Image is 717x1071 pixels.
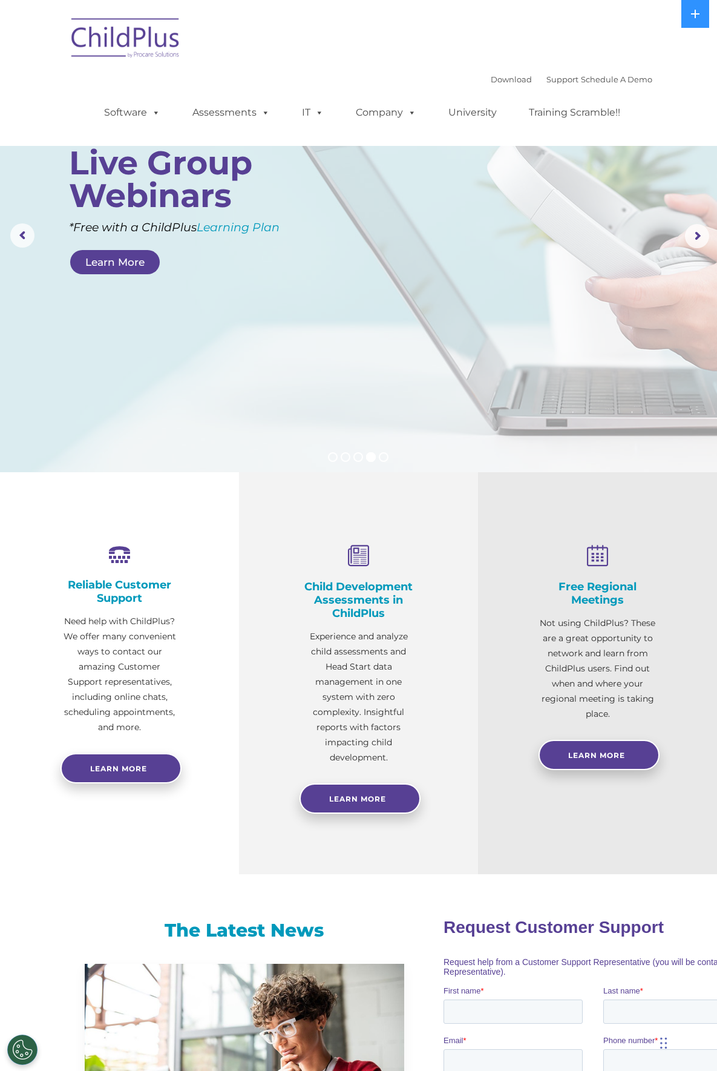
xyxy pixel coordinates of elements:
[300,783,421,814] a: Learn More
[660,1025,667,1061] div: Drag
[90,764,147,773] span: Learn more
[160,130,211,139] span: Phone number
[65,10,186,70] img: ChildPlus by Procare Solutions
[300,629,417,765] p: Experience and analyze child assessments and Head Start data management in one system with zero c...
[290,101,336,125] a: IT
[539,580,656,607] h4: Free Regional Meetings
[70,250,160,274] a: Learn More
[92,101,172,125] a: Software
[344,101,428,125] a: Company
[69,147,302,212] rs-layer: Live Group Webinars
[197,220,280,234] a: Learning Plan
[491,74,532,84] a: Download
[160,80,197,89] span: Last name
[180,101,282,125] a: Assessments
[436,101,509,125] a: University
[581,74,652,84] a: Schedule A Demo
[61,578,178,605] h4: Reliable Customer Support
[546,74,578,84] a: Support
[519,940,717,1071] iframe: Chat Widget
[7,1035,38,1065] button: Cookies Settings
[517,101,632,125] a: Training Scramble!!
[329,794,386,803] span: Learn More
[539,616,656,722] p: Not using ChildPlus? These are a great opportunity to network and learn from ChildPlus users. Fin...
[61,753,182,783] a: Learn more
[539,740,660,770] a: Learn More
[69,217,322,238] rs-layer: *Free with a ChildPlus
[491,74,652,84] font: |
[300,580,417,620] h4: Child Development Assessments in ChildPlus
[568,751,625,760] span: Learn More
[85,918,404,943] h3: The Latest News
[61,614,178,735] p: Need help with ChildPlus? We offer many convenient ways to contact our amazing Customer Support r...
